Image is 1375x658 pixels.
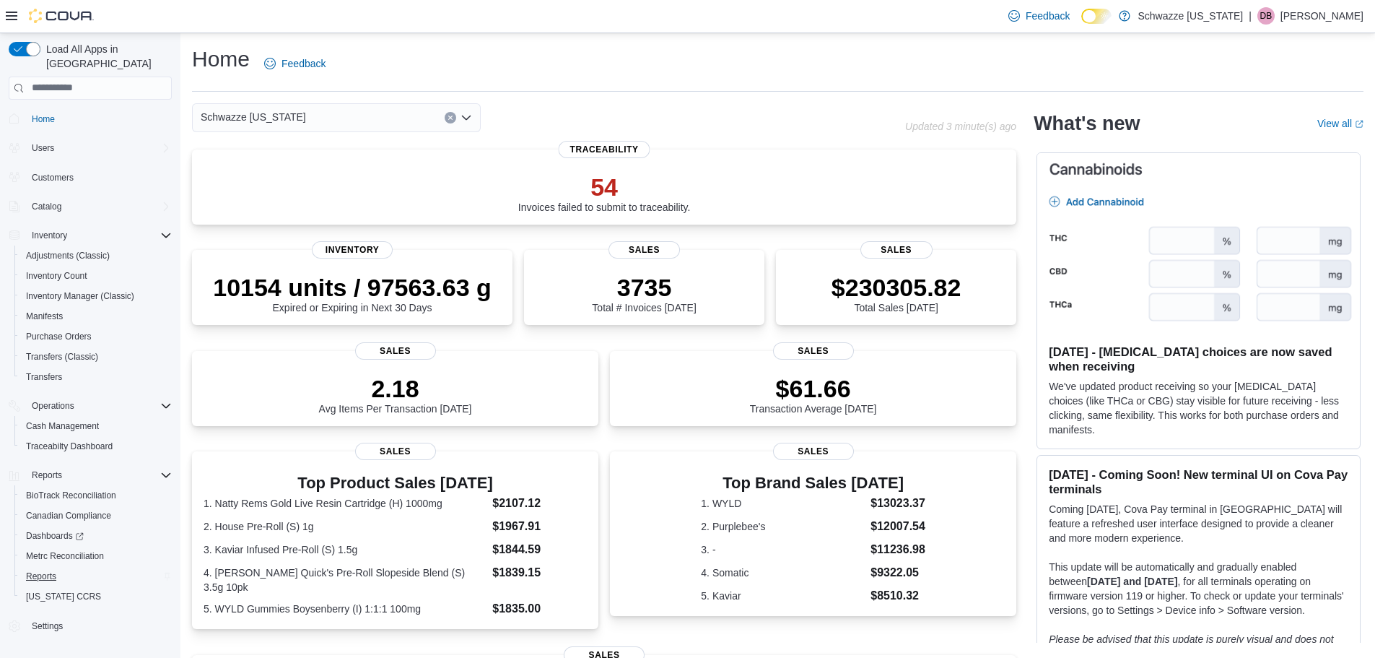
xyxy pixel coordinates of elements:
[1049,502,1348,545] p: Coming [DATE], Cova Pay terminal in [GEOGRAPHIC_DATA] will feature a refreshed user interface des...
[20,547,172,565] span: Metrc Reconciliation
[26,591,101,602] span: [US_STATE] CCRS
[14,347,178,367] button: Transfers (Classic)
[860,241,933,259] span: Sales
[32,113,55,125] span: Home
[204,542,486,557] dt: 3. Kaviar Infused Pre-Roll (S) 1.5g
[32,469,62,481] span: Reports
[14,266,178,286] button: Inventory Count
[26,168,172,186] span: Customers
[20,348,172,365] span: Transfers (Classic)
[592,273,696,302] p: 3735
[32,172,74,183] span: Customers
[1026,9,1070,23] span: Feedback
[3,396,178,416] button: Operations
[26,467,172,484] span: Reports
[3,167,178,188] button: Customers
[870,587,925,605] dd: $8510.32
[492,564,587,581] dd: $1839.15
[26,139,60,157] button: Users
[26,397,80,415] button: Operations
[20,417,172,435] span: Cash Management
[831,273,961,302] p: $230305.82
[355,342,436,360] span: Sales
[773,342,854,360] span: Sales
[204,602,486,616] dt: 5. WYLD Gummies Boysenberry (I) 1:1:1 100mg
[701,589,865,603] dt: 5. Kaviar
[3,138,178,158] button: Users
[20,308,69,325] a: Manifests
[518,173,691,202] p: 54
[14,586,178,607] button: [US_STATE] CCRS
[40,42,172,71] span: Load All Apps in [GEOGRAPHIC_DATA]
[26,227,73,244] button: Inventory
[319,374,472,415] div: Avg Items Per Transaction [DATE]
[492,600,587,618] dd: $1835.00
[20,308,172,325] span: Manifests
[1081,24,1082,25] span: Dark Mode
[20,507,117,524] a: Canadian Compliance
[26,510,111,521] span: Canadian Compliance
[1138,7,1243,25] p: Schwazze [US_STATE]
[26,530,84,542] span: Dashboards
[1249,7,1252,25] p: |
[26,618,69,635] a: Settings
[20,417,105,435] a: Cash Management
[14,546,178,566] button: Metrc Reconciliation
[26,490,116,501] span: BioTrack Reconciliation
[20,368,68,386] a: Transfers
[701,519,865,534] dt: 2. Purplebee's
[32,400,74,412] span: Operations
[26,617,172,635] span: Settings
[14,367,178,387] button: Transfers
[20,348,104,365] a: Transfers (Classic)
[1003,1,1075,30] a: Feedback
[14,246,178,266] button: Adjustments (Classic)
[20,547,110,565] a: Metrc Reconciliation
[204,519,486,534] dt: 2. House Pre-Roll (S) 1g
[26,550,104,562] span: Metrc Reconciliation
[20,267,93,285] a: Inventory Count
[32,142,54,154] span: Users
[701,566,865,580] dt: 4. Somatic
[905,121,1016,132] p: Updated 3 minute(s) ago
[608,241,681,259] span: Sales
[592,273,696,313] div: Total # Invoices [DATE]
[312,241,393,259] span: Inventory
[460,112,472,124] button: Open list of options
[20,368,172,386] span: Transfers
[20,328,172,345] span: Purchase Orders
[26,198,67,215] button: Catalog
[870,541,925,558] dd: $11236.98
[20,328,97,345] a: Purchase Orders
[701,496,865,511] dt: 1. WYLD
[14,526,178,546] a: Dashboards
[3,465,178,485] button: Reports
[29,9,94,23] img: Cova
[701,475,925,492] h3: Top Brand Sales [DATE]
[355,443,436,460] span: Sales
[204,566,486,594] dt: 4. [PERSON_NAME] Quick's Pre-Roll Slopeside Blend (S) 3.5g 10pk
[26,139,172,157] span: Users
[14,566,178,586] button: Reports
[213,273,492,302] p: 10154 units / 97563.63 g
[1087,576,1177,587] strong: [DATE] and [DATE]
[26,110,172,128] span: Home
[20,267,172,285] span: Inventory Count
[26,571,56,582] span: Reports
[518,173,691,213] div: Invoices failed to submit to traceability.
[492,541,587,558] dd: $1844.59
[1049,560,1348,618] p: This update will be automatically and gradually enabled between , for all terminals operating on ...
[492,518,587,535] dd: $1967.91
[20,507,172,524] span: Canadian Compliance
[26,351,98,363] span: Transfers (Classic)
[20,287,172,305] span: Inventory Manager (Classic)
[1081,9,1112,24] input: Dark Mode
[26,331,92,342] span: Purchase Orders
[26,198,172,215] span: Catalog
[26,441,113,452] span: Traceabilty Dashboard
[258,49,331,78] a: Feedback
[14,306,178,326] button: Manifests
[870,518,925,535] dd: $12007.54
[701,542,865,557] dt: 3. -
[3,196,178,217] button: Catalog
